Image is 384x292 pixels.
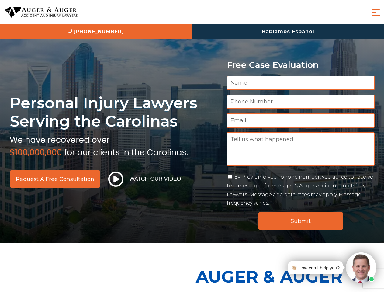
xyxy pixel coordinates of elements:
[5,7,78,18] img: Auger & Auger Accident and Injury Lawyers Logo
[227,174,373,206] label: By Providing your phone number, you agree to receive text messages from Auger & Auger Accident an...
[196,262,381,292] p: Auger & Auger
[227,60,375,70] p: Free Case Evaluation
[106,171,183,187] button: Watch Our Video
[258,212,343,230] input: Submit
[16,176,94,182] span: Request a Free Consultation
[10,134,188,157] img: sub text
[370,6,382,18] button: Menu
[227,113,375,128] input: Email
[227,95,375,109] input: Phone Number
[291,264,340,272] div: 👋🏼 How can I help you?
[10,94,220,130] h1: Personal Injury Lawyers Serving the Carolinas
[346,252,376,283] img: Intaker widget Avatar
[227,76,375,90] input: Name
[10,170,100,188] a: Request a Free Consultation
